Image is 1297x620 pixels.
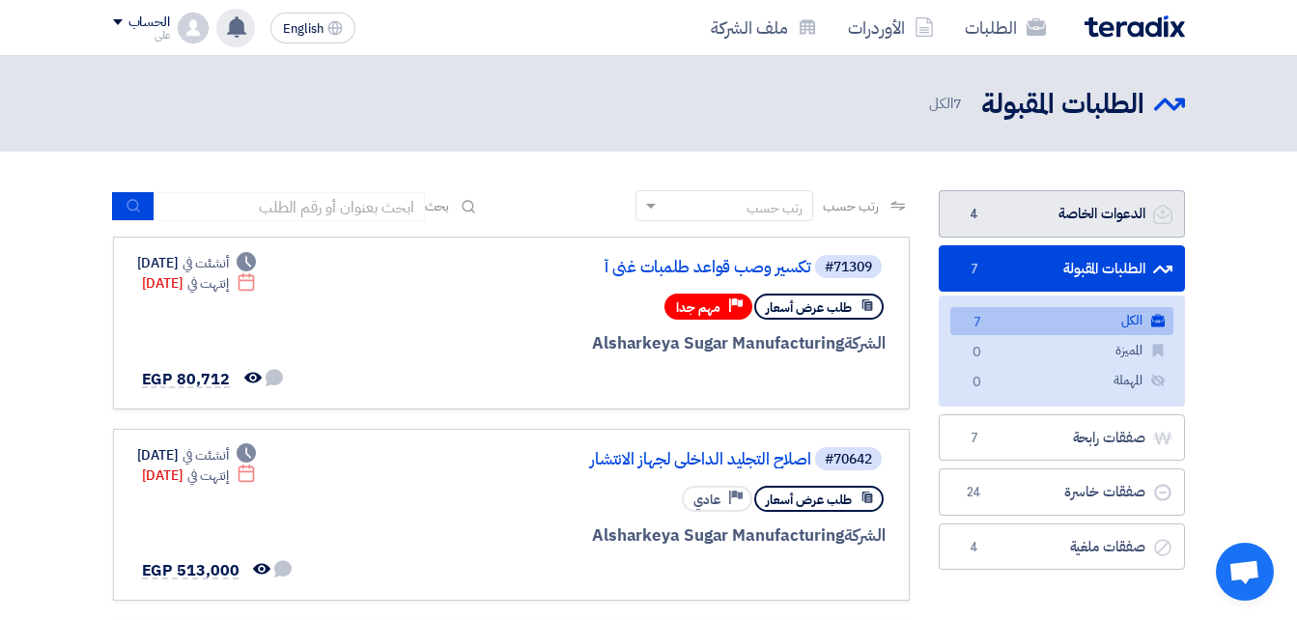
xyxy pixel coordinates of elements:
[825,453,872,466] div: #70642
[676,298,720,317] span: مهم جدا
[950,367,1173,395] a: المهملة
[953,93,962,114] span: 7
[963,538,986,557] span: 4
[1085,15,1185,38] img: Teradix logo
[963,483,986,502] span: 24
[766,491,852,509] span: طلب عرض أسعار
[963,205,986,224] span: 4
[963,429,986,448] span: 7
[187,273,229,294] span: إنتهت في
[695,5,832,50] a: ملف الشركة
[825,261,872,274] div: #71309
[929,93,966,115] span: الكل
[183,253,229,273] span: أنشئت في
[966,343,989,363] span: 0
[950,307,1173,335] a: الكل
[142,559,240,582] span: EGP 513,000
[425,451,811,468] a: اصلاح التجليد الداخلى لجهاز الانتشار
[832,5,949,50] a: الأوردرات
[1216,543,1274,601] div: Open chat
[283,22,324,36] span: English
[939,523,1185,571] a: صفقات ملغية4
[113,30,170,41] div: على
[137,445,257,465] div: [DATE]
[421,331,886,356] div: Alsharkeya Sugar Manufacturing
[425,259,811,276] a: تكسير وصب قواعد طلمبات غنى أ
[950,337,1173,365] a: المميزة
[128,14,170,31] div: الحساب
[270,13,355,43] button: English
[981,86,1144,124] h2: الطلبات المقبولة
[178,13,209,43] img: profile_test.png
[939,245,1185,293] a: الطلبات المقبولة7
[693,491,720,509] span: عادي
[137,253,257,273] div: [DATE]
[939,190,1185,238] a: الدعوات الخاصة4
[183,445,229,465] span: أنشئت في
[823,196,878,216] span: رتب حسب
[949,5,1061,50] a: الطلبات
[766,298,852,317] span: طلب عرض أسعار
[844,331,886,355] span: الشركة
[966,313,989,333] span: 7
[142,273,257,294] div: [DATE]
[939,468,1185,516] a: صفقات خاسرة24
[747,198,803,218] div: رتب حسب
[844,523,886,548] span: الشركة
[142,465,257,486] div: [DATE]
[966,373,989,393] span: 0
[155,192,425,221] input: ابحث بعنوان أو رقم الطلب
[142,368,230,391] span: EGP 80,712
[187,465,229,486] span: إنتهت في
[421,523,886,549] div: Alsharkeya Sugar Manufacturing
[963,260,986,279] span: 7
[425,196,450,216] span: بحث
[939,414,1185,462] a: صفقات رابحة7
